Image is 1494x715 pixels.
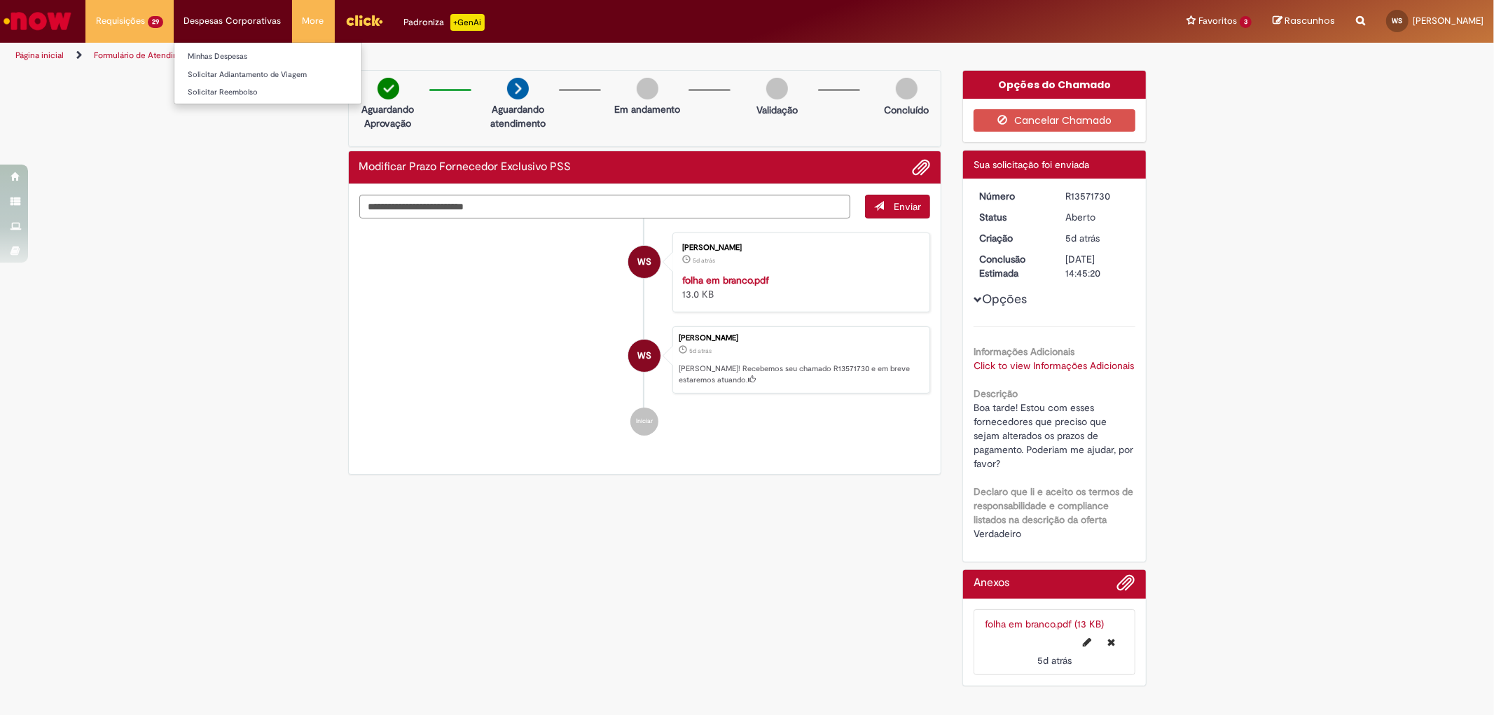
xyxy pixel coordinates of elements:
[1285,14,1335,27] span: Rascunhos
[184,14,282,28] span: Despesas Corporativas
[359,161,572,174] h2: Modificar Prazo Fornecedor Exclusivo PSS Histórico de tíquete
[1273,15,1335,28] a: Rascunhos
[359,218,931,450] ul: Histórico de tíquete
[969,252,1055,280] dt: Conclusão Estimada
[1037,654,1072,667] time: 26/09/2025 16:44:18
[969,210,1055,224] dt: Status
[693,256,715,265] time: 26/09/2025 16:44:18
[359,195,851,218] textarea: Digite sua mensagem aqui...
[969,231,1055,245] dt: Criação
[15,50,64,61] a: Página inicial
[628,246,660,278] div: Wictor Ferreira Da Silva
[11,43,985,69] ul: Trilhas de página
[974,109,1135,132] button: Cancelar Chamado
[484,102,552,130] p: Aguardando atendimento
[1117,574,1135,599] button: Adicionar anexos
[693,256,715,265] span: 5d atrás
[1065,210,1130,224] div: Aberto
[896,78,918,99] img: img-circle-grey.png
[345,10,383,31] img: click_logo_yellow_360x200.png
[974,387,1018,400] b: Descrição
[96,14,145,28] span: Requisições
[682,273,915,301] div: 13.0 KB
[450,14,485,31] p: +GenAi
[1065,232,1100,244] time: 26/09/2025 16:45:16
[174,42,362,104] ul: Despesas Corporativas
[682,244,915,252] div: [PERSON_NAME]
[974,345,1074,358] b: Informações Adicionais
[985,618,1104,630] a: folha em branco.pdf (13 KB)
[1198,14,1237,28] span: Favoritos
[974,527,1021,540] span: Verdadeiro
[359,326,931,394] li: Wictor Ferreira Da Silva
[1065,232,1100,244] span: 5d atrás
[766,78,788,99] img: img-circle-grey.png
[1065,189,1130,203] div: R13571730
[969,189,1055,203] dt: Número
[1100,631,1124,653] button: Excluir folha em branco.pdf
[884,103,929,117] p: Concluído
[689,347,712,355] time: 26/09/2025 16:45:16
[628,340,660,372] div: Wictor Ferreira Da Silva
[974,577,1009,590] h2: Anexos
[404,14,485,31] div: Padroniza
[912,158,930,176] button: Adicionar anexos
[689,347,712,355] span: 5d atrás
[637,339,651,373] span: WS
[679,334,922,342] div: [PERSON_NAME]
[682,274,769,286] a: folha em branco.pdf
[1413,15,1483,27] span: [PERSON_NAME]
[378,78,399,99] img: check-circle-green.png
[963,71,1146,99] div: Opções do Chamado
[354,102,422,130] p: Aguardando Aprovação
[1,7,74,35] img: ServiceNow
[1075,631,1100,653] button: Editar nome de arquivo folha em branco.pdf
[974,158,1089,171] span: Sua solicitação foi enviada
[1392,16,1403,25] span: WS
[1065,231,1130,245] div: 26/09/2025 16:45:16
[148,16,163,28] span: 29
[679,363,922,385] p: [PERSON_NAME]! Recebemos seu chamado R13571730 e em breve estaremos atuando.
[94,50,198,61] a: Formulário de Atendimento
[637,78,658,99] img: img-circle-grey.png
[974,401,1136,470] span: Boa tarde! Estou com esses fornecedores que preciso que sejam alterados os prazos de pagamento. P...
[974,485,1133,526] b: Declaro que li e aceito os termos de responsabilidade e compliance listados na descrição da oferta
[894,200,921,213] span: Enviar
[303,14,324,28] span: More
[1065,252,1130,280] div: [DATE] 14:45:20
[974,359,1134,372] a: Click to view Informações Adicionais
[174,49,361,64] a: Minhas Despesas
[507,78,529,99] img: arrow-next.png
[1037,654,1072,667] span: 5d atrás
[637,245,651,279] span: WS
[174,85,361,100] a: Solicitar Reembolso
[174,67,361,83] a: Solicitar Adiantamento de Viagem
[756,103,798,117] p: Validação
[614,102,680,116] p: Em andamento
[1240,16,1252,28] span: 3
[865,195,930,218] button: Enviar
